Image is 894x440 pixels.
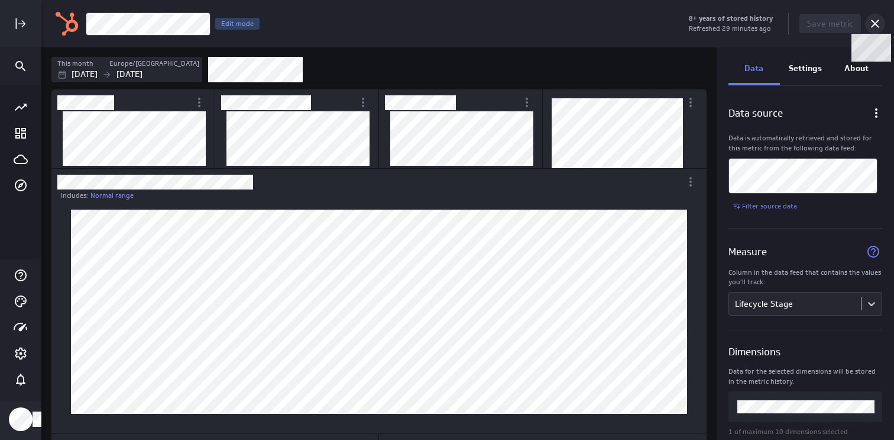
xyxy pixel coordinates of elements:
[109,59,199,69] label: Europe/[GEOGRAPHIC_DATA]
[57,59,93,69] label: This month
[681,172,701,192] div: More actions
[729,297,861,310] div: Data feed column: Count of Lifecycle Stage
[744,62,763,75] p: Data
[807,18,853,29] span: Save metric
[735,298,855,309] div: Lifecycle Stage
[844,62,869,75] p: About
[189,92,209,113] div: More actions
[90,191,134,201] a: Normal range
[215,89,379,169] div: Switcher Widget
[728,268,882,288] p: Column in the data feed that contains the values you'll track:
[728,133,882,153] p: Data is automatically retrieved and stored for this metric from the following data feed:
[14,346,28,361] svg: Account and settings
[61,191,88,201] p: Includes:
[11,291,31,311] div: Themes
[51,57,202,82] div: This monthEurope/[GEOGRAPHIC_DATA][DATE][DATE]
[728,198,801,214] button: Filter source data
[799,14,861,33] button: Save metric
[780,53,831,85] div: Settings
[728,158,877,194] div: Hubspot Lifecycle Stages, HubSpot
[116,68,142,81] p: [DATE]
[728,367,882,387] p: Data for the selected dimensions will be stored in the metric history.
[14,294,28,309] svg: Themes
[11,265,31,285] div: Help & PowerMetrics Assistant
[742,201,797,210] span: Filter source data
[689,24,771,34] p: Refreshed on Sep 29, 2025 12:28 PM (Europe/Berlin)
[379,89,543,169] div: Switcher Widget
[11,370,31,390] div: Notifications
[728,345,780,359] h3: Dimensions
[41,88,717,440] div: Dashboard content with 7 widgets
[72,68,98,81] p: [DATE]
[11,343,31,364] div: Account and settings
[353,92,373,113] div: More actions
[51,56,707,82] div: Filters
[728,427,882,437] p: 1 of maximum 10 dimensions selected
[51,57,202,82] div: Sep 01 2025 to Sep 30 2025 Europe/Berlin (GMT+2:00)
[864,243,882,261] svg: Help me choose
[717,47,894,440] div: Widget Properties
[789,62,822,75] p: Settings
[543,89,707,169] div: Switcher Widget
[728,106,783,126] h3: Data source
[831,53,882,85] div: About
[51,89,215,169] div: Switcher Widget
[14,320,28,335] svg: Usage
[215,18,260,30] div: When you make changes in Edit mode, you are adjusting how the metric manages data and changing wh...
[54,11,79,36] img: image1794259235769038634.png
[728,245,767,259] h3: Measure
[11,14,31,34] div: Expand
[728,53,780,85] div: Data
[689,14,773,24] p: 8+ years of stored history
[517,92,537,113] div: More actions
[735,298,793,309] div: Lifecycle Stage
[208,57,303,82] div: Lifecycle Stage Filter control
[681,92,701,113] div: More actions
[51,169,707,433] div: Dashboard Widget
[866,103,886,123] div: Data options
